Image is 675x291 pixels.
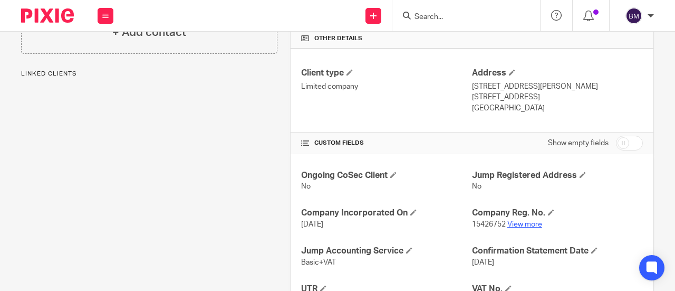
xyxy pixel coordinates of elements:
h4: Confirmation Statement Date [472,246,643,257]
h4: Jump Registered Address [472,170,643,181]
a: View more [507,221,542,228]
p: [STREET_ADDRESS] [472,92,643,102]
span: [DATE] [301,221,323,228]
p: [STREET_ADDRESS][PERSON_NAME] [472,81,643,92]
h4: Company Reg. No. [472,208,643,219]
img: svg%3E [625,7,642,24]
img: Pixie [21,8,74,23]
span: 15426752 [472,221,506,228]
span: Basic+VAT [301,259,336,266]
h4: Company Incorporated On [301,208,472,219]
h4: Address [472,68,643,79]
h4: CUSTOM FIELDS [301,139,472,147]
h4: Client type [301,68,472,79]
p: [GEOGRAPHIC_DATA] [472,103,643,114]
span: No [472,183,481,190]
label: Show empty fields [548,138,609,148]
h4: Jump Accounting Service [301,246,472,257]
h4: + Add contact [112,24,186,41]
input: Search [413,13,508,22]
p: Limited company [301,81,472,92]
span: [DATE] [472,259,494,266]
p: Linked clients [21,70,277,78]
h4: Ongoing CoSec Client [301,170,472,181]
span: Other details [314,34,362,43]
span: No [301,183,311,190]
